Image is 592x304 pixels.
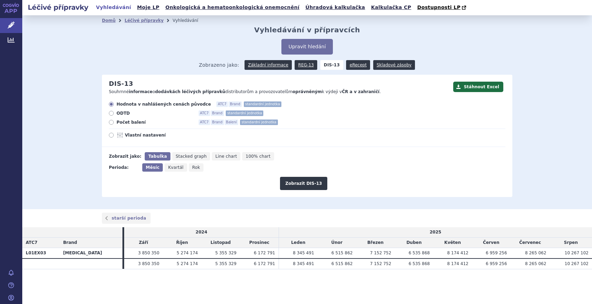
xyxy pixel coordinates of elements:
[215,261,237,266] span: 5 355 329
[146,165,159,170] span: Měsíc
[215,154,237,159] span: Line chart
[246,154,270,159] span: 100% chart
[525,261,546,266] span: 8 265 062
[138,261,159,266] span: 3 850 350
[244,101,281,107] span: standardní jednotka
[211,120,224,125] span: Brand
[320,60,343,70] strong: DIS-13
[370,261,391,266] span: 7 152 752
[417,5,461,10] span: Dostupnosti LP
[240,238,279,248] td: Prosinec
[201,238,240,248] td: Listopad
[225,120,238,125] span: Balení
[109,80,133,88] h2: DIS-13
[525,250,546,255] span: 8 265 062
[279,227,592,237] td: 2025
[102,213,151,224] a: starší perioda
[240,120,278,125] span: standardní jednotka
[148,154,167,159] span: Tabulka
[293,250,314,255] span: 8 345 491
[124,227,279,237] td: 2024
[279,238,318,248] td: Leden
[433,238,472,248] td: Květen
[163,3,302,12] a: Onkologická a hematoonkologická onemocnění
[135,3,161,12] a: Moje LP
[415,3,470,13] a: Dostupnosti LP
[117,120,193,125] span: Počet balení
[254,250,275,255] span: 6 172 791
[59,248,122,258] th: [MEDICAL_DATA]
[486,261,507,266] span: 6 959 256
[342,89,379,94] strong: ČR a v zahraničí
[177,261,198,266] span: 5 274 174
[295,60,317,70] a: REG-13
[370,250,391,255] span: 7 152 752
[346,60,370,70] a: eRecept
[215,250,237,255] span: 5 355 329
[94,3,133,12] a: Vyhledávání
[447,261,469,266] span: 8 174 412
[331,250,353,255] span: 6 515 862
[199,120,210,125] span: ATC7
[22,2,94,12] h2: Léčivé přípravky
[155,89,225,94] strong: dodávkách léčivých přípravků
[177,250,198,255] span: 5 274 174
[192,165,200,170] span: Rok
[22,248,59,258] th: L01EX03
[409,250,430,255] span: 6 535 868
[229,101,242,107] span: Brand
[63,240,77,245] span: Brand
[280,177,327,190] button: Zobrazit DIS-13
[453,82,503,92] button: Stáhnout Excel
[486,250,507,255] span: 6 959 256
[163,238,201,248] td: Říjen
[293,89,322,94] strong: oprávněným
[409,261,430,266] span: 6 535 868
[109,89,450,95] p: Souhrnné o distributorům a provozovatelům k výdeji v .
[373,60,415,70] a: Skladové zásoby
[199,110,210,116] span: ATC7
[173,15,207,26] li: Vyhledávání
[318,238,356,248] td: Únor
[369,3,414,12] a: Kalkulačka CP
[117,101,211,107] span: Hodnota v nahlášených cenách původce
[550,238,592,248] td: Srpen
[254,26,360,34] h2: Vyhledávání v přípravcích
[331,261,353,266] span: 6 515 862
[293,261,314,266] span: 8 345 491
[356,238,395,248] td: Březen
[511,238,550,248] td: Červenec
[176,154,207,159] span: Stacked graph
[254,261,275,266] span: 6 172 791
[472,238,511,248] td: Červen
[281,39,333,55] button: Upravit hledání
[138,250,159,255] span: 3 850 350
[125,18,163,23] a: Léčivé přípravky
[245,60,292,70] a: Základní informace
[102,18,115,23] a: Domů
[303,3,367,12] a: Úhradová kalkulačka
[109,152,141,161] div: Zobrazit jako:
[26,240,38,245] span: ATC7
[565,250,589,255] span: 10 267 102
[109,163,139,172] div: Perioda:
[117,110,193,116] span: ODTD
[216,101,228,107] span: ATC7
[226,110,263,116] span: standardní jednotka
[199,60,239,70] span: Zobrazeno jako:
[447,250,469,255] span: 8 174 412
[565,261,589,266] span: 10 267 102
[124,238,163,248] td: Září
[395,238,433,248] td: Duben
[211,110,224,116] span: Brand
[125,132,201,138] span: Vlastní nastavení
[168,165,183,170] span: Kvartál
[129,89,153,94] strong: informace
